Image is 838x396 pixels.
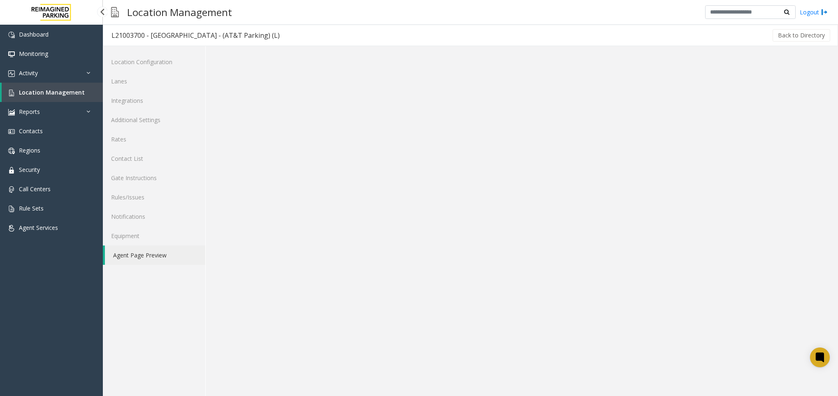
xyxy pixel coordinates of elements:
[19,69,38,77] span: Activity
[19,185,51,193] span: Call Centers
[19,50,48,58] span: Monitoring
[19,88,85,96] span: Location Management
[105,245,205,265] a: Agent Page Preview
[8,128,15,135] img: 'icon'
[8,206,15,212] img: 'icon'
[103,188,205,207] a: Rules/Issues
[8,90,15,96] img: 'icon'
[103,110,205,130] a: Additional Settings
[103,130,205,149] a: Rates
[123,2,236,22] h3: Location Management
[111,30,280,41] div: L21003700 - [GEOGRAPHIC_DATA] - (AT&T Parking) (L)
[103,91,205,110] a: Integrations
[19,30,49,38] span: Dashboard
[19,108,40,116] span: Reports
[821,8,828,16] img: logout
[19,127,43,135] span: Contacts
[103,72,205,91] a: Lanes
[111,2,119,22] img: pageIcon
[103,226,205,245] a: Equipment
[8,225,15,232] img: 'icon'
[8,167,15,174] img: 'icon'
[103,149,205,168] a: Contact List
[2,83,103,102] a: Location Management
[8,32,15,38] img: 'icon'
[19,146,40,154] span: Regions
[103,207,205,226] a: Notifications
[800,8,828,16] a: Logout
[8,186,15,193] img: 'icon'
[19,204,44,212] span: Rule Sets
[19,224,58,232] span: Agent Services
[8,109,15,116] img: 'icon'
[103,52,205,72] a: Location Configuration
[8,51,15,58] img: 'icon'
[19,166,40,174] span: Security
[103,168,205,188] a: Gate Instructions
[773,29,830,42] button: Back to Directory
[8,70,15,77] img: 'icon'
[8,148,15,154] img: 'icon'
